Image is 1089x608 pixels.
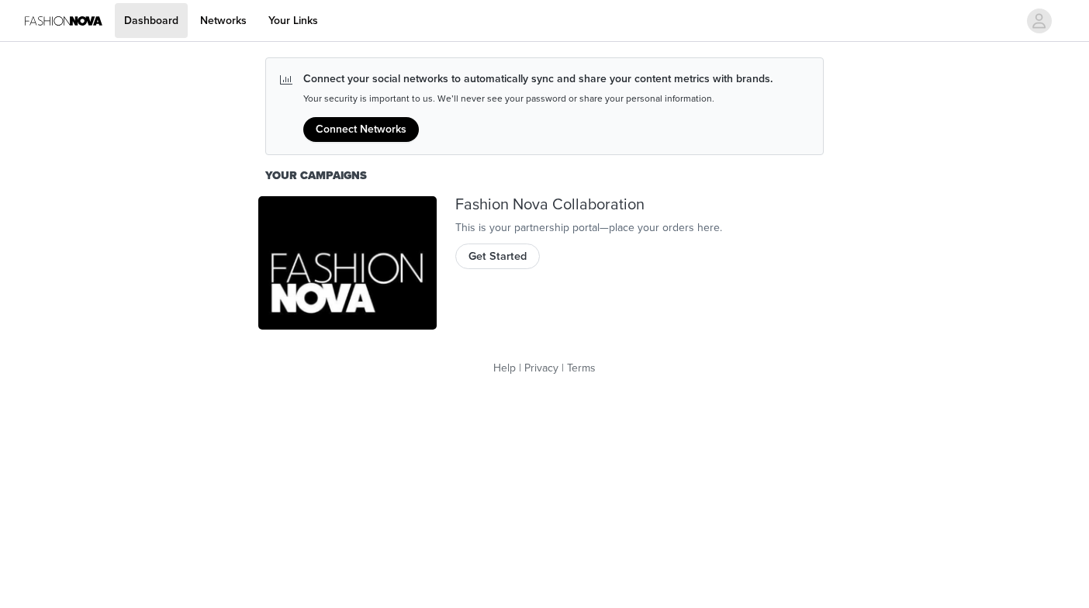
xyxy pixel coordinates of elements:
div: Your Campaigns [265,168,824,185]
span: Get Started [468,248,527,265]
a: Help [493,361,516,375]
button: Connect Networks [303,117,419,142]
a: Your Links [259,3,327,38]
span: | [562,361,564,375]
a: Networks [191,3,256,38]
img: Fashion Nova Logo [25,3,102,38]
div: Fashion Nova Collaboration [455,196,831,214]
div: avatar [1032,9,1046,33]
p: Connect your social networks to automatically sync and share your content metrics with brands. [303,71,773,87]
button: Get Started [455,244,540,268]
a: Privacy [524,361,558,375]
span: | [519,361,521,375]
a: Dashboard [115,3,188,38]
a: Terms [567,361,596,375]
p: Your security is important to us. We’ll never see your password or share your personal information. [303,93,773,105]
div: This is your partnership portal—place your orders here. [455,219,831,236]
img: Fashion Nova [258,196,437,330]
